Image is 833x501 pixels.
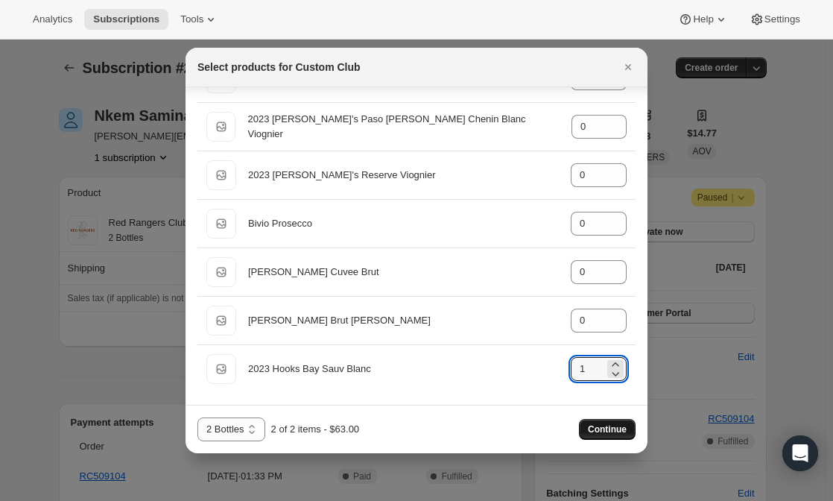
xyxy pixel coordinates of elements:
[248,313,559,328] div: [PERSON_NAME] Brut [PERSON_NAME]
[764,13,800,25] span: Settings
[248,362,559,376] div: 2023 Hooks Bay Sauv Blanc
[271,422,360,437] div: 2 of 2 items - $63.00
[171,9,227,30] button: Tools
[588,423,627,435] span: Continue
[84,9,168,30] button: Subscriptions
[741,9,809,30] button: Settings
[248,265,559,280] div: [PERSON_NAME] Cuvee Brut
[24,9,81,30] button: Analytics
[782,435,818,471] div: Open Intercom Messenger
[247,112,560,142] div: 2023 [PERSON_NAME]'s Paso [PERSON_NAME] Chenin Blanc Viognier
[669,9,737,30] button: Help
[33,13,72,25] span: Analytics
[618,57,639,78] button: Close
[197,60,361,75] h2: Select products for Custom Club
[180,13,203,25] span: Tools
[579,419,636,440] button: Continue
[93,13,159,25] span: Subscriptions
[248,168,559,183] div: 2023 [PERSON_NAME]'s Reserve Viognier
[248,216,559,231] div: Bivio Prosecco
[693,13,713,25] span: Help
